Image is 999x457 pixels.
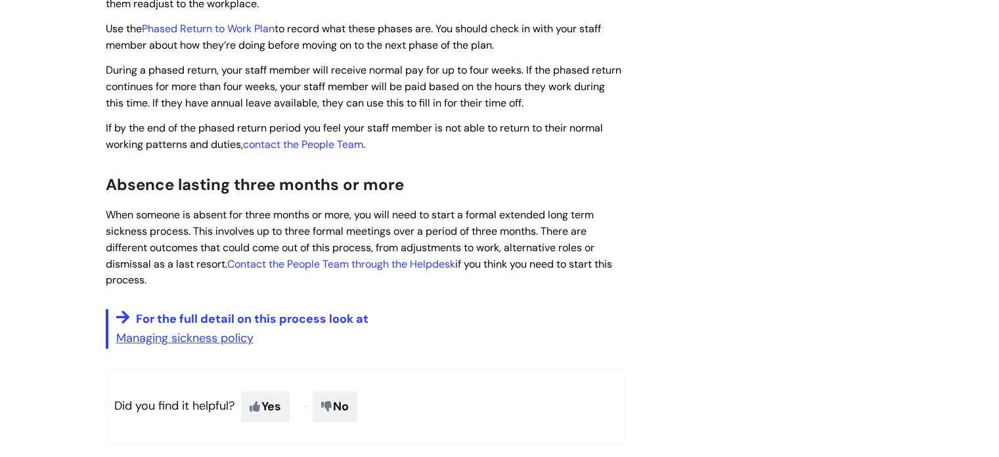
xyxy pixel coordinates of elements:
[227,257,455,271] a: Contact the People Team through the Helpdesk
[106,63,621,110] span: During a phased return, your staff member will receive normal pay for up to four weeks. If the ph...
[106,370,625,443] p: Did you find it helpful?
[136,311,368,327] span: For the full detail on this process look at
[106,208,612,287] span: When someone is absent for three months or more, you will need to start a formal extended long te...
[243,137,363,151] a: contact the People Team
[106,174,404,195] span: Absence lasting three months or more
[142,22,275,36] a: Phased Return to Work Plan
[106,22,601,52] span: Use the to record what these phases are. You should check in with your staff member about how the...
[106,121,603,151] span: If by the end of the phased return period you feel your staff member is not able to return to the...
[313,391,357,421] span: No
[241,391,290,421] span: Yes
[116,330,254,346] a: Managing sickness policy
